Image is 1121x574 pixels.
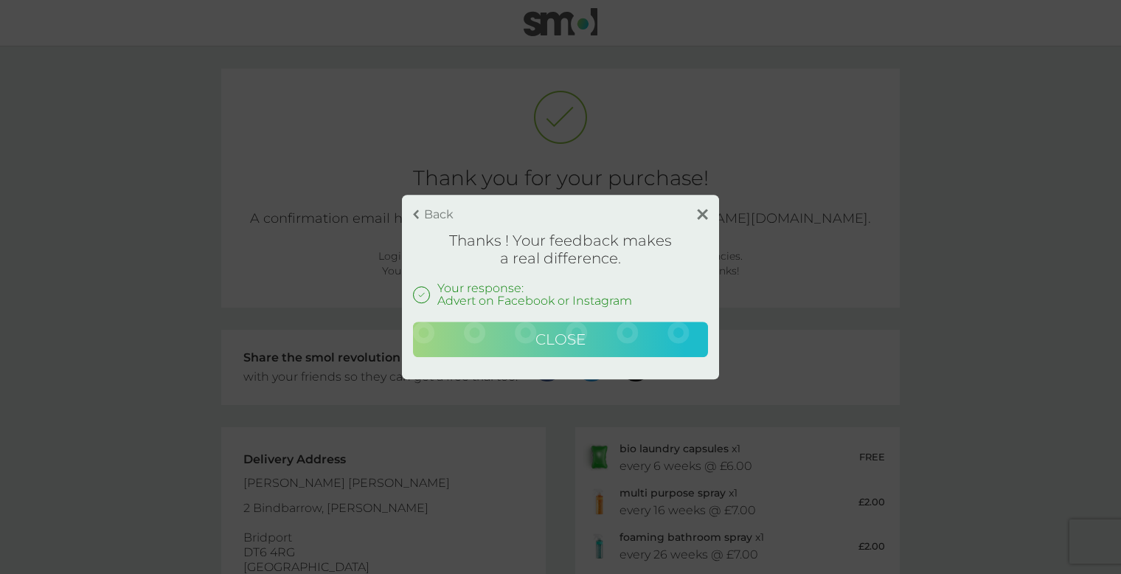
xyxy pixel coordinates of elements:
[697,209,708,220] img: close
[413,210,419,219] img: back
[424,208,454,221] p: Back
[413,322,708,357] button: Close
[413,232,708,267] h1: Thanks ! Your feedback makes a real difference.
[535,331,586,348] span: Close
[437,294,632,307] p: Advert on Facebook or Instagram
[437,282,632,294] p: Your response:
